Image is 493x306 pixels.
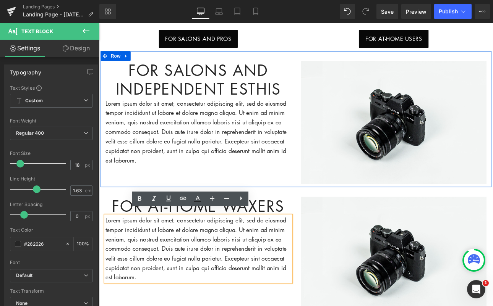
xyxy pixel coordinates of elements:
[10,118,92,124] div: Font Weight
[12,33,27,45] span: Row
[10,151,92,156] div: Font Size
[27,33,37,45] a: Expand / Collapse
[10,176,92,182] div: Line Height
[305,8,386,29] a: for at-home users
[467,280,485,298] iframe: Intercom live chat
[85,188,91,193] span: em
[8,204,225,226] h1: for at-home waxers
[8,89,225,167] p: Lorem ipsum dolor sit amet, consectetur adipiscing elit, sed do eiusmod tempor incididunt ut labo...
[24,240,62,248] input: Color
[78,14,156,24] span: for salons and pros
[23,11,85,18] span: Landing Page - [DATE] 16:41:11
[191,4,210,19] a: Desktop
[10,260,92,265] div: Font
[10,85,92,91] div: Text Styles
[246,4,265,19] a: Mobile
[10,65,41,76] div: Typography
[25,98,43,104] b: Custom
[475,4,490,19] button: More
[358,4,373,19] button: Redo
[70,8,163,29] a: for salons and pros
[401,4,431,19] a: Preview
[340,4,355,19] button: Undo
[51,40,101,57] a: Design
[16,300,28,306] b: None
[21,28,53,34] span: Text Block
[434,4,472,19] button: Publish
[210,4,228,19] a: Laptop
[85,163,91,167] span: px
[10,227,92,233] div: Text Color
[99,4,116,19] a: New Library
[10,202,92,207] div: Letter Spacing
[8,45,225,89] h1: for salons and independent esthis
[85,214,91,219] span: px
[16,272,32,279] i: Default
[10,288,92,294] div: Text Transform
[406,8,427,16] span: Preview
[74,237,92,251] div: %
[23,4,99,10] a: Landing Pages
[228,4,246,19] a: Tablet
[313,14,379,24] span: for at-home users
[381,8,394,16] span: Save
[16,130,44,136] b: Regular 400
[483,280,489,286] span: 1
[439,8,458,14] span: Publish
[8,226,225,304] p: Lorem ipsum dolor sit amet, consectetur adipiscing elit, sed do eiusmod tempor incididunt ut labo...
